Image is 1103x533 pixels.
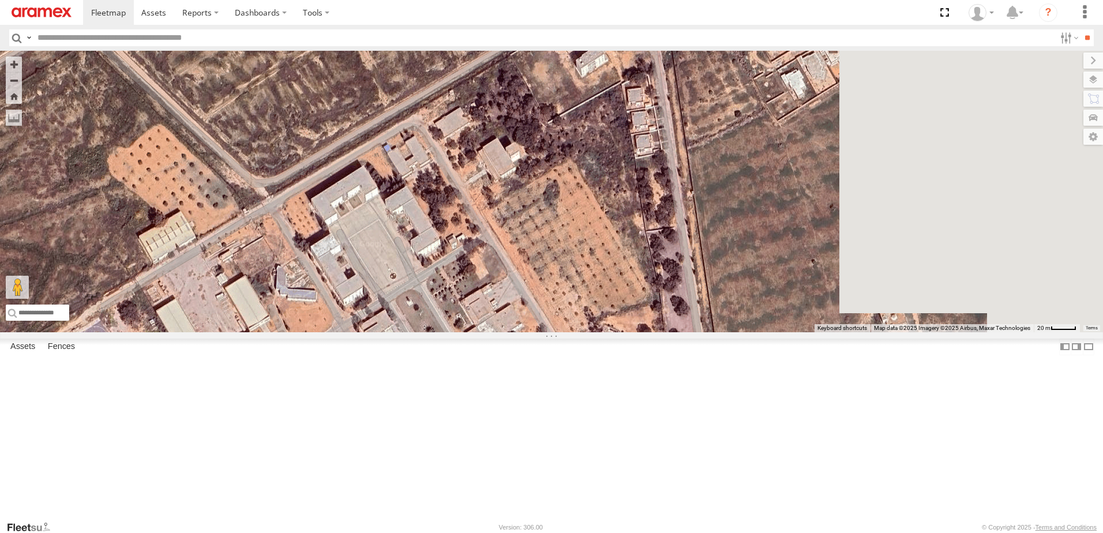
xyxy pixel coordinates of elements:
[1037,325,1051,331] span: 20 m
[12,7,72,17] img: aramex-logo.svg
[1034,324,1080,332] button: Map Scale: 20 m per 41 pixels
[1059,339,1071,355] label: Dock Summary Table to the Left
[874,325,1030,331] span: Map data ©2025 Imagery ©2025 Airbus, Maxar Technologies
[1083,339,1094,355] label: Hide Summary Table
[6,521,59,533] a: Visit our Website
[1071,339,1082,355] label: Dock Summary Table to the Right
[6,110,22,126] label: Measure
[42,339,81,355] label: Fences
[24,29,33,46] label: Search Query
[817,324,867,332] button: Keyboard shortcuts
[6,88,22,104] button: Zoom Home
[965,4,998,21] div: Montassar Cheffi
[6,57,22,72] button: Zoom in
[499,524,543,531] div: Version: 306.00
[1083,129,1103,145] label: Map Settings
[6,276,29,299] button: Drag Pegman onto the map to open Street View
[982,524,1097,531] div: © Copyright 2025 -
[1086,326,1098,331] a: Terms (opens in new tab)
[6,72,22,88] button: Zoom out
[1036,524,1097,531] a: Terms and Conditions
[1039,3,1057,22] i: ?
[5,339,41,355] label: Assets
[1056,29,1081,46] label: Search Filter Options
